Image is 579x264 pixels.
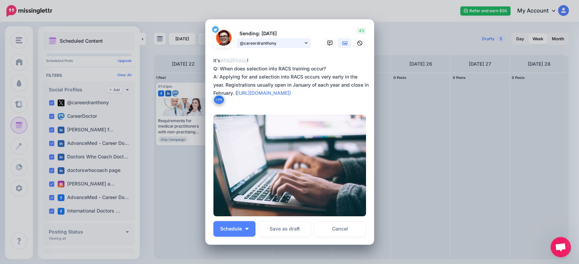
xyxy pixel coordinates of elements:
button: Link [213,94,225,105]
span: 43 [356,27,366,34]
div: It's ! Q: When does selection into RACS training occur? A: Applying for and selection into RACS o... [213,57,369,97]
img: XGX7O23WQBUS85V0UV615R6G6SB5FFV2.jpg [213,115,366,216]
p: Sending: [DATE] [236,30,311,38]
img: WzcO4JCH-41099.jpg [215,29,232,46]
img: arrow-down-white.png [245,228,249,230]
button: Schedule [213,221,255,237]
a: Cancel [314,221,366,237]
span: @careerdranthony [240,40,303,47]
span: Schedule [220,226,242,231]
a: @careerdranthony [236,38,311,48]
button: Save as draft [259,221,311,237]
